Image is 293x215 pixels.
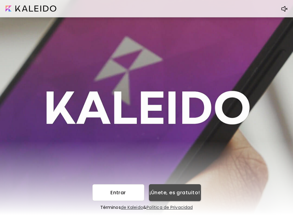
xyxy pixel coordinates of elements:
h6: Términos & [100,205,193,210]
a: de Kaleido [121,204,143,210]
button: ¡Únete, es gratuito! [149,184,201,201]
span: ¡Únete, es gratuito! [154,189,196,196]
button: Entrar [92,184,144,201]
span: Entrar [97,189,139,196]
a: Política de Privacidad [146,204,193,210]
img: Volume [281,6,287,12]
